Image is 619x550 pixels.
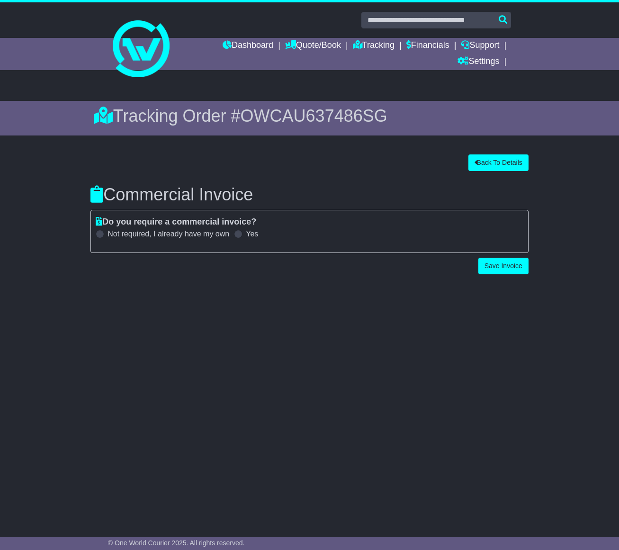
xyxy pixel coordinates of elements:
[90,185,529,204] h3: Commercial Invoice
[461,38,499,54] a: Support
[285,38,341,54] a: Quote/Book
[223,38,273,54] a: Dashboard
[96,217,256,227] label: Do you require a commercial invoice?
[108,539,245,547] span: © One World Courier 2025. All rights reserved.
[108,229,229,238] label: Not required, I already have my own
[468,154,529,171] button: Back To Details
[406,38,449,54] a: Financials
[353,38,395,54] a: Tracking
[478,258,529,274] button: Save Invoice
[458,54,499,70] a: Settings
[241,106,387,126] span: OWCAU637486SG
[246,229,258,238] label: Yes
[94,106,525,126] div: Tracking Order #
